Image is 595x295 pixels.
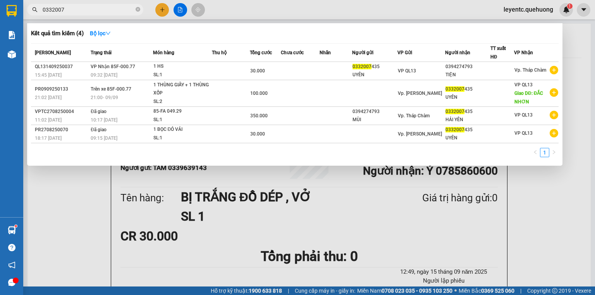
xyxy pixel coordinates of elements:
[153,116,212,124] div: SL: 1
[153,81,212,98] div: 1 THÙNG GIẤY + 1 THÙNG XỐP
[153,98,212,106] div: SL: 2
[84,27,117,39] button: Bộ lọcdown
[91,127,107,132] span: Đã giao
[398,113,430,118] span: Vp. Tháp Chàm
[31,29,84,38] h3: Kết quả tìm kiếm ( 4 )
[445,134,490,142] div: UYÊN
[91,117,117,123] span: 10:17 [DATE]
[250,91,268,96] span: 100.000
[550,66,558,74] span: plus-circle
[105,31,111,36] span: down
[35,50,71,55] span: [PERSON_NAME]
[8,261,15,269] span: notification
[91,95,118,100] span: 21:00 - 09/09
[91,50,112,55] span: Trạng thái
[320,50,331,55] span: Nhãn
[352,50,373,55] span: Người gửi
[32,7,38,12] span: search
[90,30,111,36] strong: Bộ lọc
[35,85,88,93] div: PR0909250133
[353,71,397,79] div: UYÊN
[153,62,212,71] div: 1 HS
[398,91,442,96] span: Vp. [PERSON_NAME]
[540,148,549,157] li: 1
[445,85,490,93] div: 435
[514,82,533,87] span: VP QL13
[445,108,490,116] div: 435
[550,111,558,119] span: plus-circle
[153,50,174,55] span: Món hàng
[445,116,490,124] div: HẢI YÊN
[552,150,556,154] span: right
[153,107,212,116] div: 85-FA 049.29
[445,93,490,101] div: UYÊN
[353,116,397,124] div: MÙI
[514,112,533,118] span: VP QL13
[35,117,62,123] span: 11:02 [DATE]
[136,7,140,12] span: close-circle
[514,67,546,73] span: Vp. Tháp Chàm
[136,6,140,14] span: close-circle
[35,135,62,141] span: 18:17 [DATE]
[445,126,490,134] div: 435
[8,244,15,251] span: question-circle
[35,72,62,78] span: 15:45 [DATE]
[398,131,442,137] span: Vp. [PERSON_NAME]
[91,64,135,69] span: VP Nhận 85F-000.77
[153,134,212,142] div: SL: 1
[35,63,88,71] div: QL131409250037
[445,127,464,132] span: 0332007
[445,71,490,79] div: TIỆN
[353,108,397,116] div: 0394274793
[91,86,131,92] span: Trên xe 85F-000.77
[250,113,268,118] span: 350.000
[550,129,558,137] span: plus-circle
[8,279,15,286] span: message
[514,91,543,105] span: Giao DĐ: ĐẮC NHƠN
[445,50,470,55] span: Người nhận
[398,68,416,74] span: VP QL13
[353,64,371,69] span: 0332007
[43,5,134,14] input: Tìm tên, số ĐT hoặc mã đơn
[10,50,43,86] b: An Anh Limousine
[91,135,117,141] span: 09:15 [DATE]
[35,95,62,100] span: 21:02 [DATE]
[35,108,88,116] div: VPTC2708250004
[8,50,16,58] img: warehouse-icon
[397,50,412,55] span: VP Gửi
[250,131,265,137] span: 30.000
[490,46,506,60] span: TT xuất HĐ
[445,109,464,114] span: 0332007
[531,148,540,157] li: Previous Page
[514,130,533,136] span: VP QL13
[15,225,17,227] sup: 1
[514,50,533,55] span: VP Nhận
[250,68,265,74] span: 30.000
[8,31,16,39] img: solution-icon
[250,50,272,55] span: Tổng cước
[549,148,559,157] li: Next Page
[212,50,227,55] span: Thu hộ
[153,125,212,134] div: 1 BỌC ĐỎ VẢI
[91,72,117,78] span: 09:32 [DATE]
[91,109,107,114] span: Đã giao
[540,148,549,157] a: 1
[281,50,304,55] span: Chưa cước
[7,5,17,17] img: logo-vxr
[445,86,464,92] span: 0332007
[35,126,88,134] div: PR2708250070
[533,150,538,154] span: left
[50,11,74,74] b: Biên nhận gởi hàng hóa
[353,63,397,71] div: 435
[8,226,16,234] img: warehouse-icon
[153,71,212,79] div: SL: 1
[550,88,558,97] span: plus-circle
[549,148,559,157] button: right
[531,148,540,157] button: left
[445,63,490,71] div: 0394274793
